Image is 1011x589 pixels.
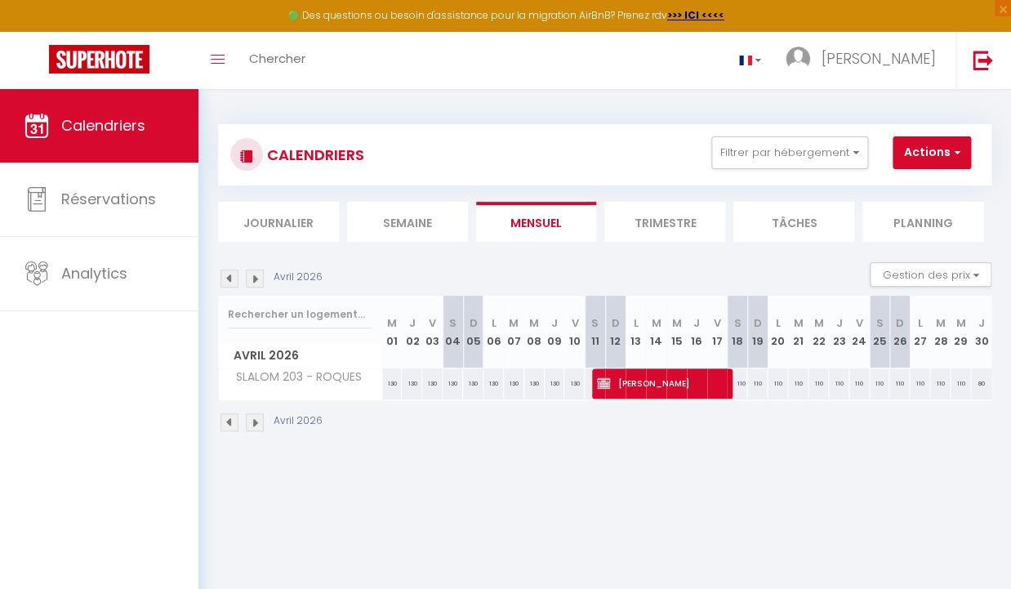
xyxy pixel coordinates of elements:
th: 08 [524,296,545,368]
abbr: S [591,315,599,331]
th: 17 [707,296,728,368]
div: 130 [382,368,403,399]
abbr: M [651,315,661,331]
div: 130 [483,368,504,399]
th: 11 [585,296,605,368]
div: 130 [504,368,524,399]
abbr: D [469,315,477,331]
div: 130 [463,368,483,399]
abbr: L [918,315,923,331]
button: Filtrer par hébergement [711,136,868,169]
div: 110 [930,368,951,399]
div: 110 [727,368,747,399]
img: Super Booking [49,45,149,74]
p: Avril 2026 [274,270,323,285]
th: 24 [849,296,870,368]
img: ... [786,47,810,71]
span: [PERSON_NAME] [597,368,721,399]
div: 130 [545,368,565,399]
th: 25 [870,296,890,368]
th: 18 [727,296,747,368]
li: Planning [862,202,983,242]
li: Trimestre [604,202,725,242]
abbr: J [978,315,985,331]
abbr: S [875,315,883,331]
th: 02 [402,296,422,368]
abbr: L [491,315,496,331]
div: 110 [808,368,829,399]
abbr: V [713,315,720,331]
th: 01 [382,296,403,368]
th: 19 [747,296,768,368]
abbr: J [693,315,700,331]
abbr: M [936,315,946,331]
abbr: M [509,315,519,331]
span: Avril 2026 [219,344,381,368]
th: 13 [626,296,646,368]
th: 15 [666,296,687,368]
span: [PERSON_NAME] [821,48,935,69]
th: 29 [951,296,971,368]
abbr: J [551,315,558,331]
abbr: J [835,315,842,331]
th: 30 [971,296,991,368]
span: Chercher [249,50,305,67]
th: 03 [422,296,443,368]
th: 09 [545,296,565,368]
div: 110 [951,368,971,399]
abbr: V [856,315,863,331]
li: Tâches [733,202,854,242]
img: logout [973,50,993,70]
abbr: M [387,315,397,331]
abbr: M [529,315,539,331]
a: ... [PERSON_NAME] [773,32,955,89]
th: 12 [605,296,626,368]
div: 110 [849,368,870,399]
abbr: S [449,315,457,331]
button: Gestion des prix [870,262,991,287]
th: 20 [768,296,788,368]
li: Semaine [347,202,468,242]
a: Chercher [237,32,318,89]
abbr: M [793,315,803,331]
th: 14 [646,296,666,368]
div: 80 [971,368,991,399]
div: 130 [524,368,545,399]
abbr: D [612,315,620,331]
div: 130 [402,368,422,399]
th: 21 [788,296,808,368]
li: Journalier [218,202,339,242]
div: 110 [768,368,788,399]
abbr: L [776,315,781,331]
div: 110 [829,368,849,399]
abbr: M [955,315,965,331]
th: 28 [930,296,951,368]
div: 110 [889,368,910,399]
th: 05 [463,296,483,368]
abbr: D [754,315,762,331]
th: 27 [910,296,930,368]
div: 110 [747,368,768,399]
th: 22 [808,296,829,368]
a: >>> ICI <<<< [667,8,724,22]
li: Mensuel [476,202,597,242]
abbr: S [733,315,741,331]
span: SLALOM 203 - ROQUES [221,368,366,386]
abbr: D [896,315,904,331]
span: Analytics [61,263,127,283]
abbr: V [429,315,436,331]
div: 130 [422,368,443,399]
th: 16 [687,296,707,368]
abbr: M [671,315,681,331]
th: 07 [504,296,524,368]
span: Réservations [61,189,156,209]
input: Rechercher un logement... [228,300,372,329]
th: 23 [829,296,849,368]
abbr: M [813,315,823,331]
th: 10 [564,296,585,368]
div: 110 [788,368,808,399]
abbr: J [409,315,416,331]
p: Avril 2026 [274,413,323,429]
th: 26 [889,296,910,368]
